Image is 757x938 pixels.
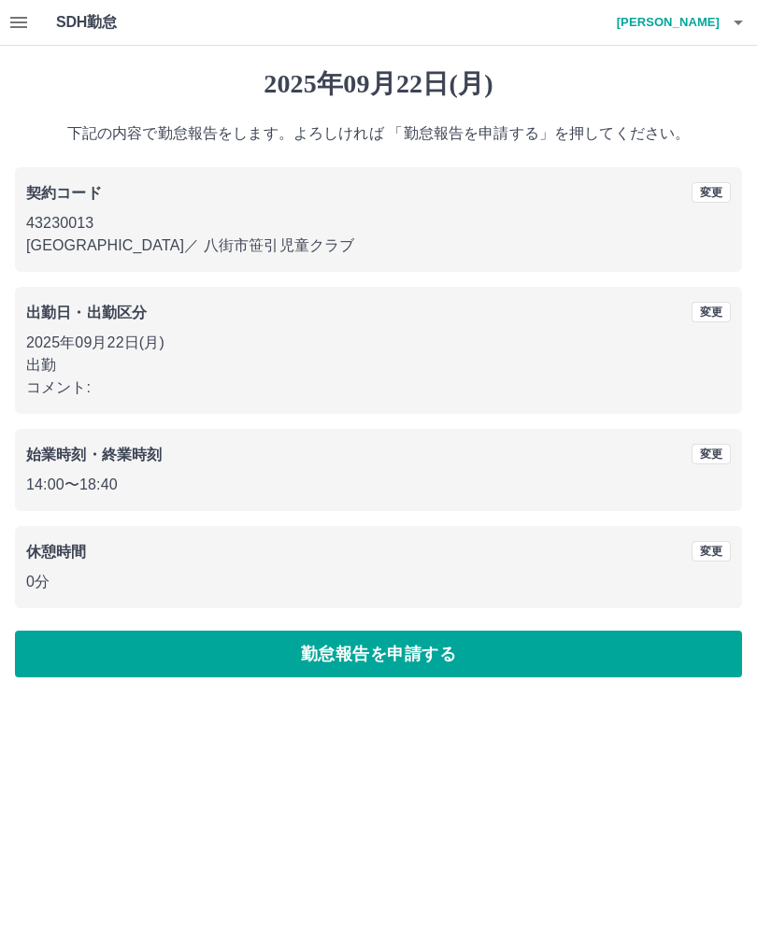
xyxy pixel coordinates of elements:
p: 2025年09月22日(月) [26,332,731,354]
p: 43230013 [26,212,731,234]
h1: 2025年09月22日(月) [15,68,742,100]
p: 14:00 〜 18:40 [26,474,731,496]
p: 下記の内容で勤怠報告をします。よろしければ 「勤怠報告を申請する」を押してください。 [15,122,742,145]
b: 出勤日・出勤区分 [26,305,147,320]
b: 始業時刻・終業時刻 [26,447,162,462]
button: 勤怠報告を申請する [15,631,742,677]
p: 出勤 [26,354,731,377]
p: コメント: [26,377,731,399]
button: 変更 [692,182,731,203]
button: 変更 [692,444,731,464]
b: 休憩時間 [26,544,87,560]
button: 変更 [692,302,731,322]
p: 0分 [26,571,731,593]
button: 変更 [692,541,731,561]
p: [GEOGRAPHIC_DATA] ／ 八街市笹引児童クラブ [26,234,731,257]
b: 契約コード [26,185,102,201]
